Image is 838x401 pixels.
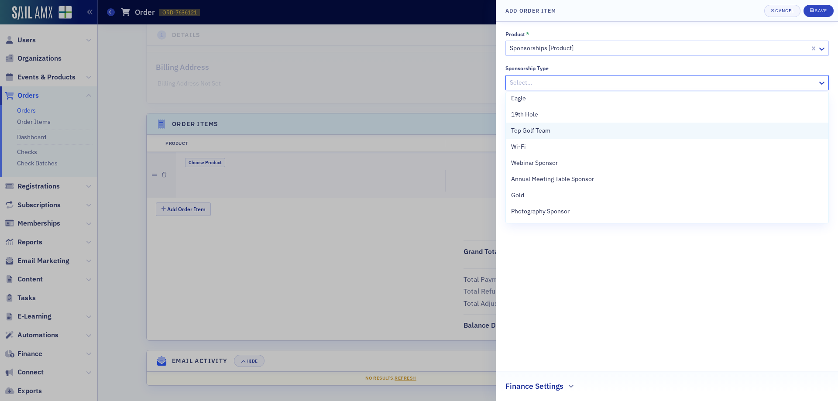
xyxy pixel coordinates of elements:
[511,142,526,151] span: Wi-Fi
[511,207,570,216] span: Photography Sponsor
[511,110,538,119] span: 19th Hole
[764,5,800,17] button: Cancel
[511,94,526,103] span: Eagle
[511,175,594,184] span: Annual Meeting Table Sponsor
[505,7,556,14] h4: Add Order Item
[511,191,524,200] span: Gold
[804,5,834,17] button: Save
[775,8,793,13] div: Cancel
[505,380,563,392] h2: Finance Settings
[511,126,550,135] span: Top Golf Team
[815,8,827,13] div: Save
[505,31,525,38] div: Product
[526,31,529,37] abbr: This field is required
[505,65,549,72] div: Sponsorship Type
[511,158,558,168] span: Webinar Sponsor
